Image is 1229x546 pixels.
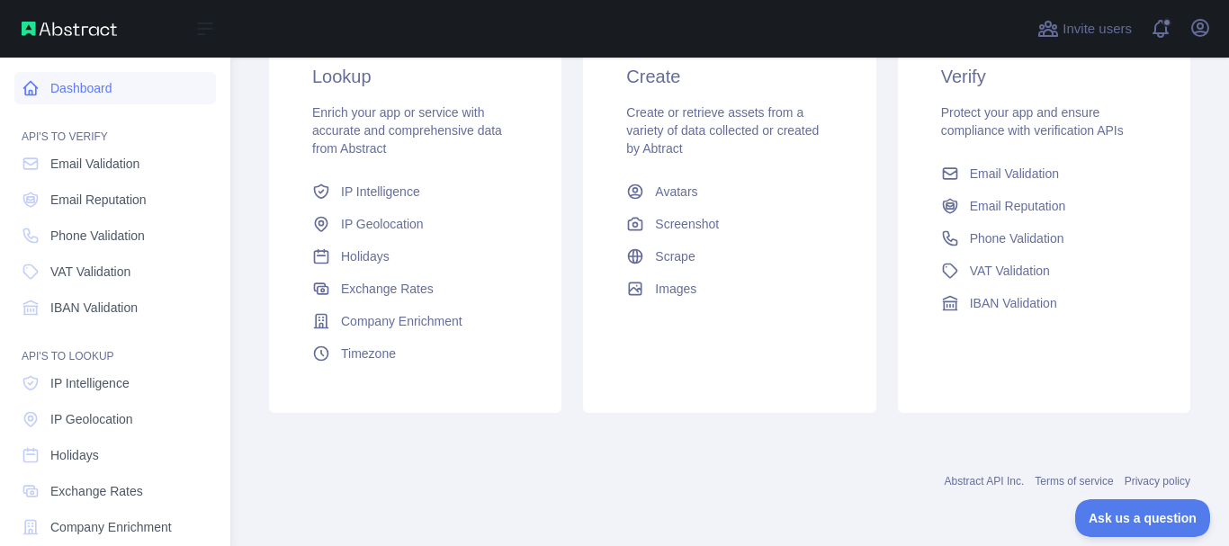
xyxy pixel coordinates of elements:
[14,367,216,399] a: IP Intelligence
[312,64,518,89] h3: Lookup
[970,229,1064,247] span: Phone Validation
[1125,475,1190,488] a: Privacy policy
[655,280,696,298] span: Images
[655,215,719,233] span: Screenshot
[341,247,390,265] span: Holidays
[305,337,525,370] a: Timezone
[934,222,1154,255] a: Phone Validation
[941,105,1124,138] span: Protect your app and ensure compliance with verification APIs
[934,287,1154,319] a: IBAN Validation
[970,165,1059,183] span: Email Validation
[970,262,1050,280] span: VAT Validation
[14,108,216,144] div: API'S TO VERIFY
[619,208,839,240] a: Screenshot
[14,219,216,252] a: Phone Validation
[934,157,1154,190] a: Email Validation
[341,280,434,298] span: Exchange Rates
[22,22,117,36] img: Abstract API
[305,305,525,337] a: Company Enrichment
[305,240,525,273] a: Holidays
[655,183,697,201] span: Avatars
[50,482,143,500] span: Exchange Rates
[14,403,216,435] a: IP Geolocation
[14,327,216,363] div: API'S TO LOOKUP
[941,64,1147,89] h3: Verify
[14,255,216,288] a: VAT Validation
[619,175,839,208] a: Avatars
[619,273,839,305] a: Images
[619,240,839,273] a: Scrape
[1034,14,1135,43] button: Invite users
[50,518,172,536] span: Company Enrichment
[341,215,424,233] span: IP Geolocation
[312,105,502,156] span: Enrich your app or service with accurate and comprehensive data from Abstract
[655,247,695,265] span: Scrape
[50,410,133,428] span: IP Geolocation
[14,475,216,507] a: Exchange Rates
[1035,475,1113,488] a: Terms of service
[1075,499,1211,537] iframe: Toggle Customer Support
[305,208,525,240] a: IP Geolocation
[14,511,216,543] a: Company Enrichment
[341,312,462,330] span: Company Enrichment
[50,191,147,209] span: Email Reputation
[934,255,1154,287] a: VAT Validation
[970,294,1057,312] span: IBAN Validation
[14,148,216,180] a: Email Validation
[50,446,99,464] span: Holidays
[14,183,216,216] a: Email Reputation
[14,439,216,471] a: Holidays
[1063,19,1132,40] span: Invite users
[14,291,216,324] a: IBAN Validation
[50,374,130,392] span: IP Intelligence
[50,299,138,317] span: IBAN Validation
[50,155,139,173] span: Email Validation
[305,175,525,208] a: IP Intelligence
[626,105,819,156] span: Create or retrieve assets from a variety of data collected or created by Abtract
[50,227,145,245] span: Phone Validation
[341,345,396,363] span: Timezone
[305,273,525,305] a: Exchange Rates
[934,190,1154,222] a: Email Reputation
[341,183,420,201] span: IP Intelligence
[970,197,1066,215] span: Email Reputation
[626,64,832,89] h3: Create
[14,72,216,104] a: Dashboard
[945,475,1025,488] a: Abstract API Inc.
[50,263,130,281] span: VAT Validation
